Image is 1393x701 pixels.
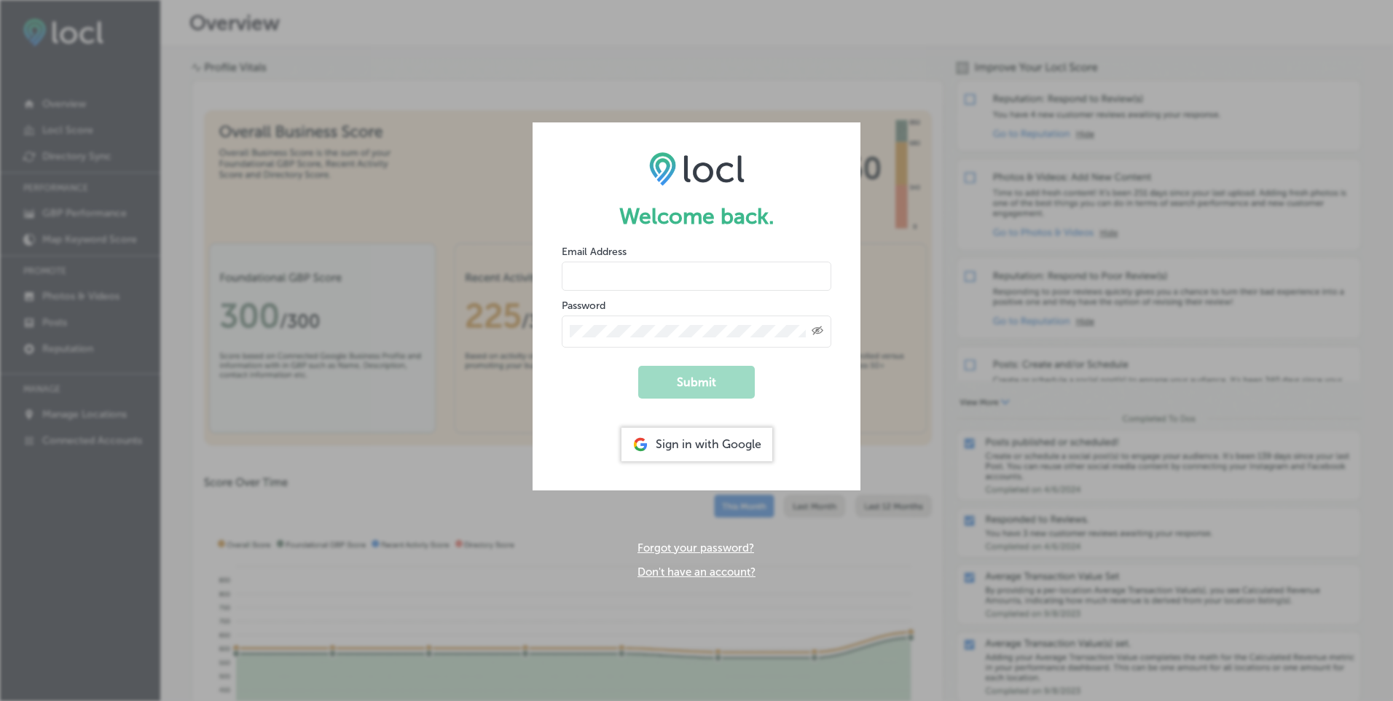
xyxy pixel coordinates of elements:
[637,541,754,555] a: Forgot your password?
[621,428,772,461] div: Sign in with Google
[637,565,756,579] a: Don't have an account?
[649,152,745,185] img: LOCL logo
[812,325,823,338] span: Toggle password visibility
[638,366,755,399] button: Submit
[562,299,605,312] label: Password
[562,246,627,258] label: Email Address
[562,203,831,230] h1: Welcome back.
